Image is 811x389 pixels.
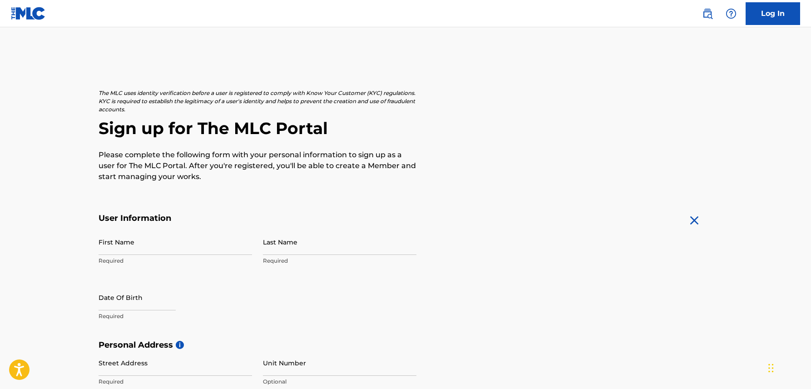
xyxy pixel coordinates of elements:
[176,341,184,349] span: i
[766,345,811,389] iframe: Chat Widget
[99,89,416,114] p: The MLC uses identity verification before a user is registered to comply with Know Your Customer ...
[726,8,737,19] img: help
[99,118,712,139] h2: Sign up for The MLC Portal
[99,150,416,182] p: Please complete the following form with your personal information to sign up as a user for The ML...
[11,7,46,20] img: MLC Logo
[99,213,416,224] h5: User Information
[99,340,712,350] h5: Personal Address
[99,378,252,386] p: Required
[99,312,252,320] p: Required
[687,213,702,228] img: close
[722,5,740,23] div: Help
[746,2,800,25] a: Log In
[263,378,416,386] p: Optional
[702,8,713,19] img: search
[698,5,717,23] a: Public Search
[768,354,774,382] div: Drag
[263,257,416,265] p: Required
[99,257,252,265] p: Required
